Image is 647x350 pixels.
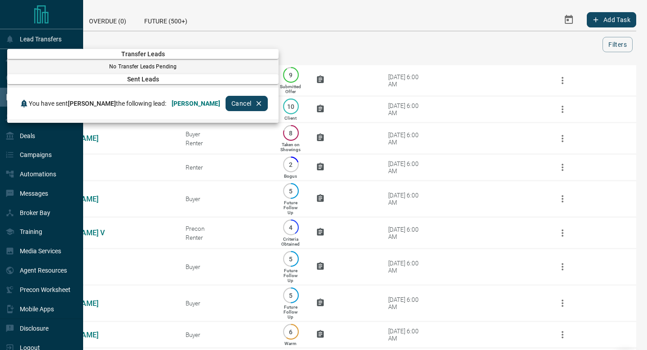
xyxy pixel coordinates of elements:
[226,96,268,111] button: Cancel
[7,50,279,58] span: Transfer Leads
[7,63,279,71] p: No Transfer Leads Pending
[172,100,220,107] span: [PERSON_NAME]
[29,100,166,107] span: You have sent the following lead:
[68,100,116,107] span: [PERSON_NAME]
[7,76,279,83] span: Sent Leads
